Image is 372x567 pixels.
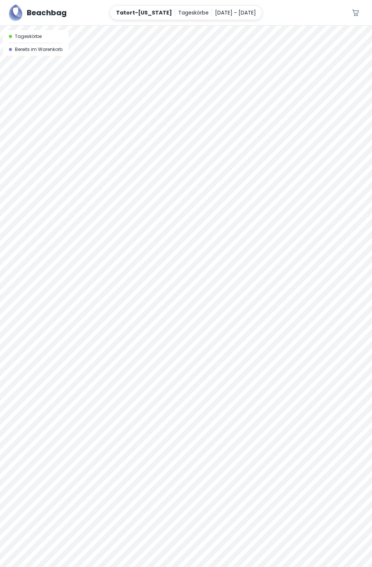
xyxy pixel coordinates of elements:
[178,9,209,17] p: Tageskörbe
[27,7,67,18] h5: Beachbag
[116,9,172,17] p: Tatort-[US_STATE]
[215,9,256,17] p: [DATE] - [DATE]
[15,46,62,53] span: Bereits im Warenkorb
[15,33,42,40] span: Tageskörbe
[9,4,22,21] img: Beachbag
